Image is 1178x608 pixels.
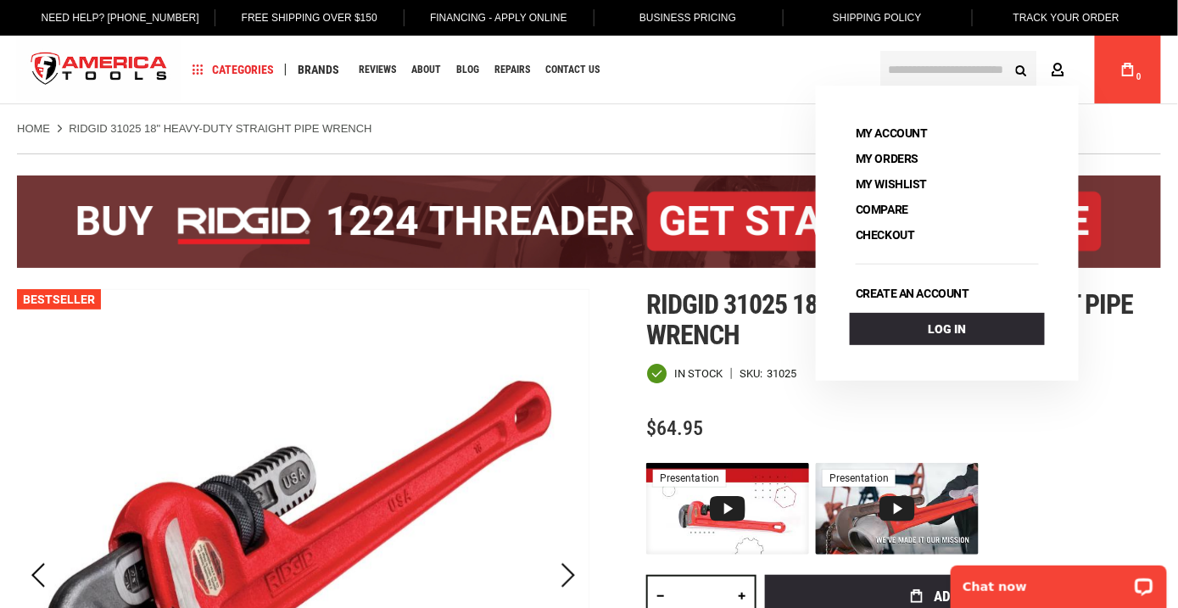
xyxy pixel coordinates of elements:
div: 31025 [767,368,796,379]
span: $64.95 [646,416,703,440]
span: Brands [298,64,339,75]
a: Contact Us [538,59,607,81]
strong: RIDGID 31025 18" HEAVY-DUTY STRAIGHT PIPE WRENCH [69,122,371,135]
button: Search [1005,53,1037,86]
a: Home [17,121,50,137]
span: Contact Us [545,64,600,75]
img: America Tools [17,38,181,102]
a: About [404,59,449,81]
a: Compare [850,198,914,221]
span: Ridgid 31025 18" heavy-duty straight pipe wrench [646,288,1134,351]
a: 0 [1112,36,1144,103]
a: Brands [290,59,347,81]
a: Create an account [850,282,975,305]
strong: SKU [740,368,767,379]
span: Blog [456,64,479,75]
img: BOGO: Buy the RIDGID® 1224 Threader (26092), get the 92467 200A Stand FREE! [17,176,1161,268]
a: Categories [185,59,282,81]
a: My Orders [850,147,924,170]
span: 0 [1136,72,1142,81]
span: Reviews [359,64,396,75]
span: In stock [674,368,723,379]
a: My Wishlist [850,172,933,196]
a: Repairs [487,59,538,81]
span: About [411,64,441,75]
span: Repairs [494,64,530,75]
a: My Account [850,121,934,145]
div: Availability [646,363,723,384]
span: Add to Cart [934,589,1014,604]
iframe: LiveChat chat widget [940,555,1178,608]
a: Checkout [850,223,921,247]
a: Log In [850,313,1045,345]
span: Categories [193,64,274,75]
span: Shipping Policy [833,12,922,24]
a: Reviews [351,59,404,81]
a: Blog [449,59,487,81]
a: store logo [17,38,181,102]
